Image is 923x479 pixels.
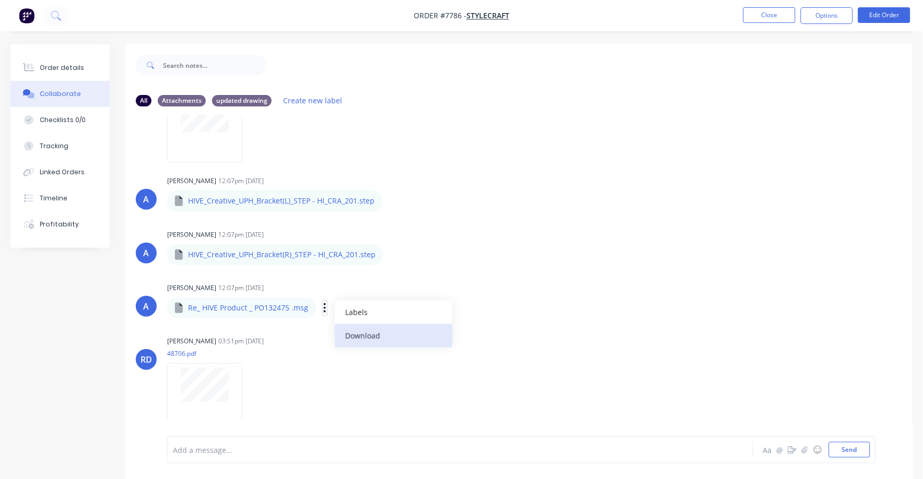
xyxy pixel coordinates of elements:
div: Linked Orders [40,167,85,177]
div: Tracking [40,141,68,151]
button: Options [801,7,853,24]
div: Profitability [40,220,79,229]
div: Timeline [40,194,67,203]
button: Aa [761,444,774,456]
div: RD [141,353,152,366]
div: 12:07pm [DATE] [218,230,264,239]
button: Download [335,324,452,348]
button: Send [829,442,870,458]
span: Order #7786 - [414,11,466,21]
div: updated drawing [212,95,272,106]
button: ☺ [811,444,824,456]
button: Timeline [10,185,110,211]
img: Factory [19,8,34,23]
div: 12:07pm [DATE] [218,176,264,186]
button: Edit Order [858,7,910,23]
button: Create new label [278,93,348,107]
div: Attachments [158,95,206,106]
div: [PERSON_NAME] [167,230,216,239]
input: Search notes... [163,55,266,76]
a: Stylecraft [466,11,509,21]
button: Profitability [10,211,110,237]
div: A [144,300,149,313]
div: 03:51pm [DATE] [218,337,264,346]
button: Checklists 0/0 [10,107,110,133]
button: Labels [335,301,452,324]
div: [PERSON_NAME] [167,283,216,293]
p: HIVE_Creative_UPH_Bracket(R)_STEP - HI_CRA_201.step [188,249,376,260]
div: A [144,247,149,259]
button: Order details [10,55,110,81]
p: 48706.pdf [167,349,253,358]
div: 12:07pm [DATE] [218,283,264,293]
p: Re_ HIVE Product _ PO132475 .msg [188,303,308,313]
div: A [144,193,149,206]
button: Close [743,7,796,23]
p: HIVE_Creative_UPH_Bracket(L)_STEP - HI_CRA_201.step [188,196,375,206]
button: Linked Orders [10,159,110,185]
div: Checklists 0/0 [40,115,86,125]
div: Collaborate [40,89,81,99]
div: [PERSON_NAME] [167,176,216,186]
button: Collaborate [10,81,110,107]
div: All [136,95,151,106]
button: @ [774,444,786,456]
div: Order details [40,63,84,73]
div: [PERSON_NAME] [167,337,216,346]
button: Tracking [10,133,110,159]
